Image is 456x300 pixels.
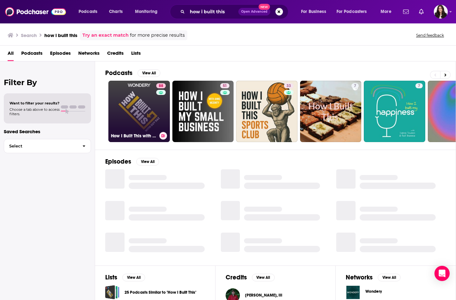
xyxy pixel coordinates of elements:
span: 33 [286,83,291,89]
a: 7 [415,83,423,88]
span: Podcasts [79,7,97,16]
a: L. T. Wright, III [245,293,282,298]
a: EpisodesView All [105,158,159,166]
a: 33 [284,83,293,88]
p: Saved Searches [4,128,91,134]
a: CreditsView All [226,273,275,281]
div: Search podcasts, credits, & more... [176,4,294,19]
button: open menu [131,7,166,17]
a: Charts [105,7,126,17]
img: Podchaser - Follow, Share and Rate Podcasts [5,6,66,18]
span: For Podcasters [337,7,367,16]
h2: Episodes [105,158,131,166]
button: open menu [332,7,376,17]
button: Select [4,139,91,153]
span: For Business [301,7,326,16]
span: New [259,4,270,10]
button: open menu [74,7,106,17]
a: Podcasts [21,48,42,61]
span: Select [4,144,77,148]
span: More [381,7,391,16]
button: View All [138,69,160,77]
a: ListsView All [105,273,145,281]
a: Credits [107,48,124,61]
span: Want to filter your results? [10,101,60,105]
span: 7 [418,83,420,89]
a: 51 [220,83,229,88]
h2: Credits [226,273,247,281]
div: Open Intercom Messenger [434,266,450,281]
button: open menu [297,7,334,17]
h2: Lists [105,273,117,281]
button: View All [378,274,401,281]
button: View All [252,274,275,281]
span: Charts [109,7,123,16]
span: for more precise results [130,32,185,39]
a: Show notifications dropdown [401,6,411,17]
a: 25 Podcasts Similar to "How I Built This" [125,289,196,296]
img: User Profile [434,5,448,19]
a: 88 [156,83,166,88]
button: Open AdvancedNew [238,8,270,16]
a: 7 [351,83,359,88]
span: 88 [159,83,163,89]
a: All [8,48,14,61]
input: Search podcasts, credits, & more... [187,7,238,17]
a: 33 [236,81,298,142]
span: Choose a tab above to access filters. [10,107,60,116]
button: Send feedback [414,33,446,38]
a: NetworksView All [346,273,401,281]
a: 7 [364,81,425,142]
a: Lists [131,48,141,61]
span: 7 [354,83,356,89]
a: Show notifications dropdown [416,6,426,17]
span: Logged in as RebeccaShapiro [434,5,448,19]
span: Open Advanced [241,10,267,13]
h3: Search [21,32,37,38]
a: Networks [78,48,100,61]
a: 25 Podcasts Similar to "How I Built This" [105,285,119,299]
a: PodcastsView All [105,69,160,77]
a: Try an exact match [82,32,129,39]
a: 51 [172,81,234,142]
h3: How I Built This with [PERSON_NAME] [111,133,157,139]
span: Wondery [365,289,382,294]
img: Wondery logo [346,285,360,300]
h2: Podcasts [105,69,132,77]
a: Episodes [50,48,71,61]
a: 88How I Built This with [PERSON_NAME] [108,81,170,142]
button: View All [122,274,145,281]
a: 7 [300,81,362,142]
h2: Filter By [4,78,91,87]
h2: Networks [346,273,373,281]
span: [PERSON_NAME], III [245,293,282,298]
span: Monitoring [135,7,157,16]
a: Wondery logoWondery [346,285,446,300]
button: View All [136,158,159,166]
button: open menu [376,7,399,17]
h3: how i built this [44,32,77,38]
button: Show profile menu [434,5,448,19]
span: 51 [223,83,227,89]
